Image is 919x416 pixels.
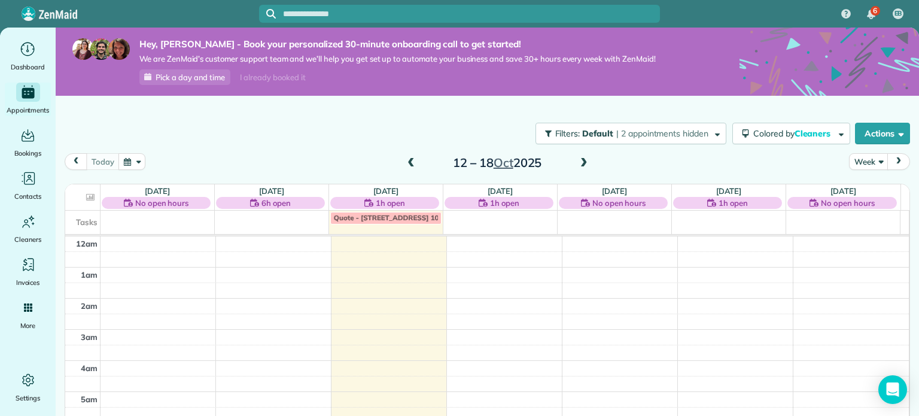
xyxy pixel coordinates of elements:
[108,38,130,60] img: michelle-19f622bdf1676172e81f8f8fba1fb50e276960ebfe0243fe18214015130c80e4.jpg
[81,394,98,404] span: 5am
[873,6,877,16] span: 6
[81,363,98,373] span: 4am
[261,197,291,209] span: 6h open
[855,123,910,144] button: Actions
[887,153,910,169] button: next
[145,186,171,196] a: [DATE]
[5,169,51,202] a: Contacts
[16,392,41,404] span: Settings
[830,186,856,196] a: [DATE]
[555,128,580,139] span: Filters:
[86,153,119,169] button: Today
[7,104,50,116] span: Appointments
[5,126,51,159] a: Bookings
[5,371,51,404] a: Settings
[530,123,726,144] a: Filters: Default | 2 appointments hidden
[81,301,98,311] span: 2am
[135,197,189,209] span: No open hours
[76,239,98,248] span: 12am
[259,186,285,196] a: [DATE]
[14,147,42,159] span: Bookings
[266,9,276,19] svg: Focus search
[422,156,572,169] h2: 12 – 18 2025
[602,186,628,196] a: [DATE]
[732,123,850,144] button: Colored byCleaners
[139,69,230,85] a: Pick a day and time
[65,153,87,169] button: prev
[592,197,646,209] span: No open hours
[81,332,98,342] span: 3am
[535,123,726,144] button: Filters: Default | 2 appointments hidden
[490,197,520,209] span: 1h open
[859,1,884,28] div: 6 unread notifications
[5,255,51,289] a: Invoices
[16,277,40,289] span: Invoices
[878,375,907,404] div: Open Intercom Messenger
[90,38,112,60] img: jorge-587dff0eeaa6aab1f244e6dc62b8924c3b6ad411094392a53c71c6c4a576187d.jpg
[11,61,45,73] span: Dashboard
[488,186,513,196] a: [DATE]
[894,9,902,19] span: EB
[849,153,888,169] button: Week
[233,70,312,85] div: I already booked it
[20,320,35,332] span: More
[14,233,41,245] span: Cleaners
[616,128,708,139] span: | 2 appointments hidden
[259,9,276,19] button: Focus search
[373,186,399,196] a: [DATE]
[139,38,656,50] strong: Hey, [PERSON_NAME] - Book your personalized 30-minute onboarding call to get started!
[5,212,51,245] a: Cleaners
[139,54,656,64] span: We are ZenMaid’s customer support team and we’ll help you get set up to automate your business an...
[376,197,406,209] span: 1h open
[582,128,614,139] span: Default
[719,197,748,209] span: 1h open
[716,186,742,196] a: [DATE]
[494,155,513,170] span: Oct
[5,83,51,116] a: Appointments
[156,72,225,82] span: Pick a day and time
[81,270,98,280] span: 1am
[5,40,51,73] a: Dashboard
[753,128,835,139] span: Colored by
[72,38,94,60] img: maria-72a9807cf96188c08ef61303f053569d2e2a8a1cde33d635c8a3ac13582a053d.jpg
[795,128,833,139] span: Cleaners
[821,197,875,209] span: No open hours
[334,213,459,222] span: Quote - [STREET_ADDRESS] 10:30am
[14,190,41,202] span: Contacts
